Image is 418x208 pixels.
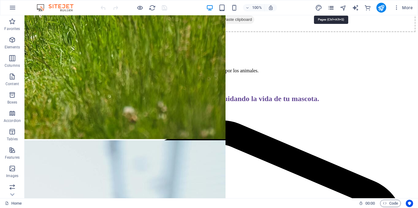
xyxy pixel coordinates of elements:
button: Code [380,200,401,207]
button: pages [327,4,335,11]
button: navigator [340,4,347,11]
button: reload [148,4,156,11]
img: Editor Logo [35,4,81,11]
i: Design (Ctrl+Alt+Y) [315,4,322,11]
button: Usercentrics [406,200,413,207]
p: Images [6,173,19,178]
i: On resize automatically adjust zoom level to fit chosen device. [268,5,274,10]
button: Click here to leave preview mode and continue editing [136,4,144,11]
p: Favorites [4,26,20,31]
i: Reload page [149,4,156,11]
button: More [391,3,415,13]
button: design [315,4,323,11]
span: More [394,5,413,11]
span: Code [383,200,398,207]
p: Tables [7,137,18,142]
button: commerce [364,4,371,11]
button: publish [376,3,386,13]
span: : [370,201,371,206]
p: Accordion [4,118,21,123]
p: Boxes [7,100,17,105]
p: Elements [5,45,20,50]
p: Content [6,81,19,86]
i: Publish [378,4,385,11]
h6: Session time [359,200,375,207]
p: Columns [5,63,20,68]
button: 100% [243,4,265,11]
a: Click to cancel selection. Double-click to open Pages [5,200,22,207]
span: 00 00 [365,200,375,207]
h6: 100% [252,4,262,11]
p: Features [5,155,20,160]
button: text_generator [352,4,359,11]
i: Commerce [364,4,371,11]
